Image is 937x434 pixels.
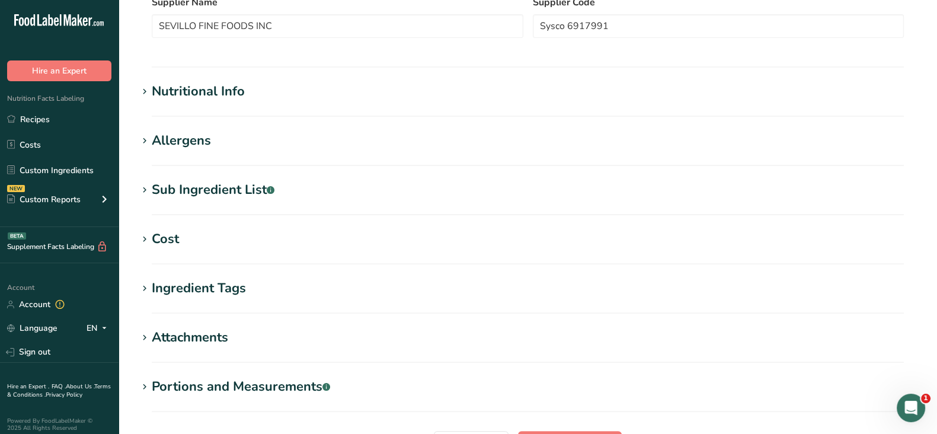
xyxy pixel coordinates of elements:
[7,193,81,206] div: Custom Reports
[8,232,26,240] div: BETA
[152,377,330,397] div: Portions and Measurements
[921,394,930,403] span: 1
[7,382,49,391] a: Hire an Expert .
[152,279,246,298] div: Ingredient Tags
[66,382,94,391] a: About Us .
[533,14,904,38] input: Type your supplier code here
[152,229,179,249] div: Cost
[897,394,925,422] iframe: Intercom live chat
[152,131,211,151] div: Allergens
[152,14,523,38] input: Type your supplier name here
[7,318,57,339] a: Language
[7,185,25,192] div: NEW
[87,321,111,336] div: EN
[7,417,111,432] div: Powered By FoodLabelMaker © 2025 All Rights Reserved
[152,82,245,101] div: Nutritional Info
[46,391,82,399] a: Privacy Policy
[52,382,66,391] a: FAQ .
[152,180,274,200] div: Sub Ingredient List
[7,60,111,81] button: Hire an Expert
[152,328,228,347] div: Attachments
[7,382,111,399] a: Terms & Conditions .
